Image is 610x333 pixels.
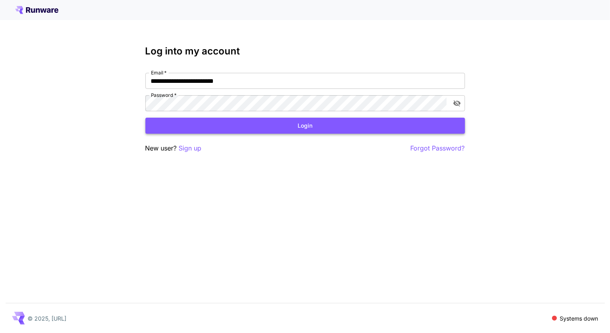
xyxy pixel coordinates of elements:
button: Sign up [179,143,202,153]
label: Email [151,69,167,76]
p: © 2025, [URL] [28,314,67,323]
button: Forgot Password? [411,143,465,153]
h3: Log into my account [145,46,465,57]
label: Password [151,92,177,98]
p: New user? [145,143,202,153]
p: Systems down [560,314,598,323]
button: toggle password visibility [450,96,464,110]
button: Login [145,118,465,134]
